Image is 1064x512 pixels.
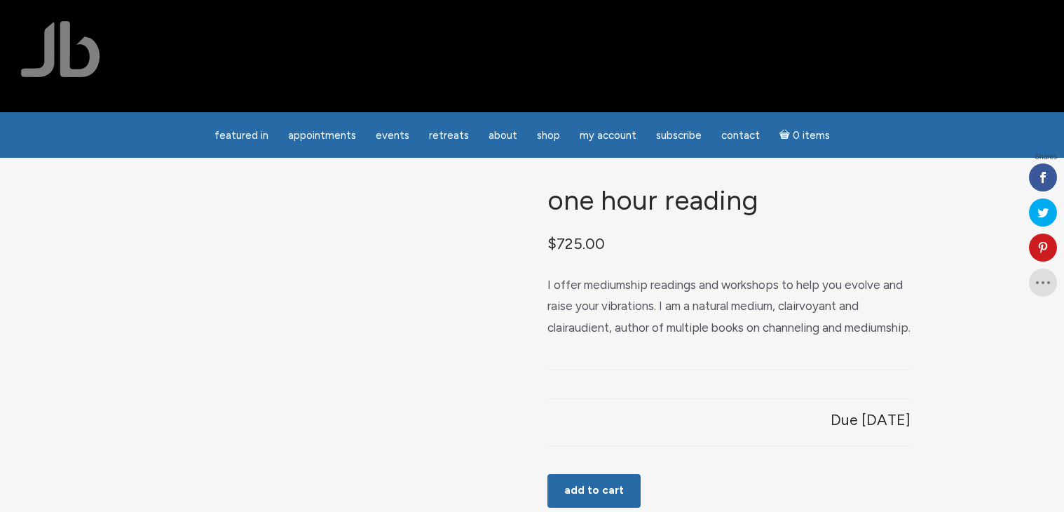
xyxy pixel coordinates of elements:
[547,474,641,508] button: Add to cart
[21,21,100,77] img: Jamie Butler. The Everyday Medium
[288,129,356,142] span: Appointments
[721,129,760,142] span: Contact
[656,129,702,142] span: Subscribe
[1035,154,1057,161] span: Shares
[547,234,605,252] bdi: 725.00
[713,122,768,149] a: Contact
[547,234,557,252] span: $
[367,122,418,149] a: Events
[429,129,469,142] span: Retreats
[528,122,568,149] a: Shop
[547,186,910,216] h1: One Hour Reading
[779,129,793,142] i: Cart
[771,121,838,149] a: Cart0 items
[376,129,409,142] span: Events
[206,122,277,149] a: featured in
[793,130,830,141] span: 0 items
[571,122,645,149] a: My Account
[580,129,636,142] span: My Account
[421,122,477,149] a: Retreats
[547,278,910,335] span: I offer mediumship readings and workshops to help you evolve and raise your vibrations. I am a na...
[831,406,910,433] p: Due [DATE]
[537,129,560,142] span: Shop
[214,129,268,142] span: featured in
[480,122,526,149] a: About
[280,122,364,149] a: Appointments
[489,129,517,142] span: About
[648,122,710,149] a: Subscribe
